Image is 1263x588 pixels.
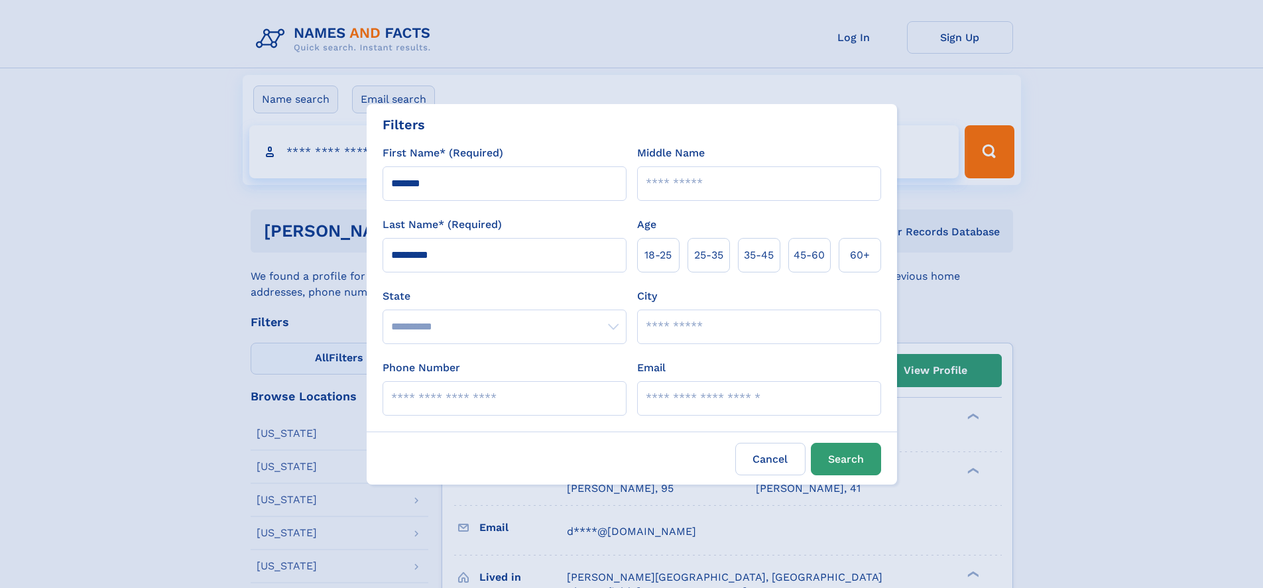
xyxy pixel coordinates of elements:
[383,288,627,304] label: State
[383,115,425,135] div: Filters
[637,145,705,161] label: Middle Name
[383,217,502,233] label: Last Name* (Required)
[794,247,825,263] span: 45‑60
[694,247,723,263] span: 25‑35
[735,443,806,475] label: Cancel
[637,217,656,233] label: Age
[644,247,672,263] span: 18‑25
[744,247,774,263] span: 35‑45
[383,360,460,376] label: Phone Number
[637,288,657,304] label: City
[811,443,881,475] button: Search
[850,247,870,263] span: 60+
[383,145,503,161] label: First Name* (Required)
[637,360,666,376] label: Email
